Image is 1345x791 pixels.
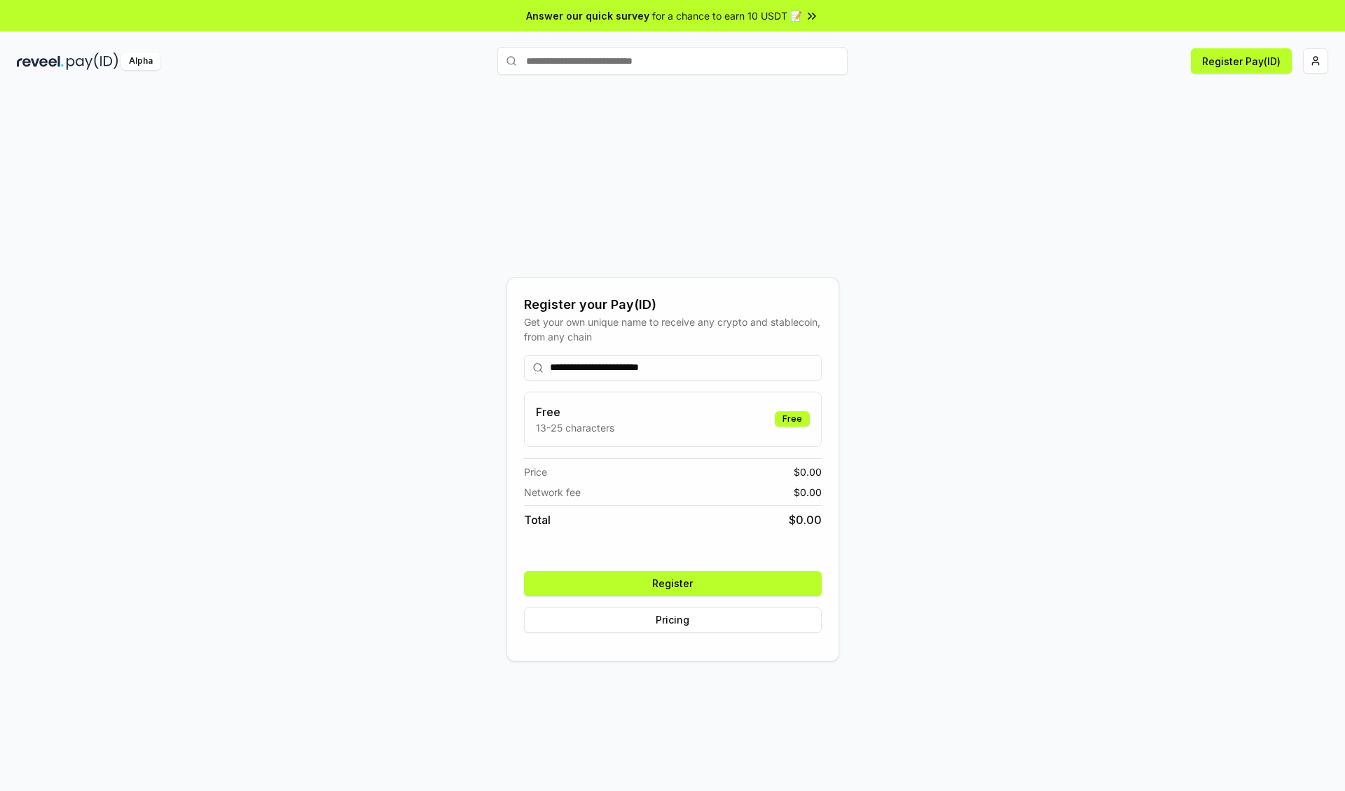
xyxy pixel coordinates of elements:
[524,465,547,479] span: Price
[1191,48,1292,74] button: Register Pay(ID)
[526,8,649,23] span: Answer our quick survey
[789,511,822,528] span: $ 0.00
[17,53,64,70] img: reveel_dark
[121,53,160,70] div: Alpha
[67,53,118,70] img: pay_id
[794,485,822,500] span: $ 0.00
[524,315,822,344] div: Get your own unique name to receive any crypto and stablecoin, from any chain
[524,571,822,596] button: Register
[524,511,551,528] span: Total
[536,404,614,420] h3: Free
[524,607,822,633] button: Pricing
[794,465,822,479] span: $ 0.00
[524,295,822,315] div: Register your Pay(ID)
[536,420,614,435] p: 13-25 characters
[775,411,810,427] div: Free
[652,8,802,23] span: for a chance to earn 10 USDT 📝
[524,485,581,500] span: Network fee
